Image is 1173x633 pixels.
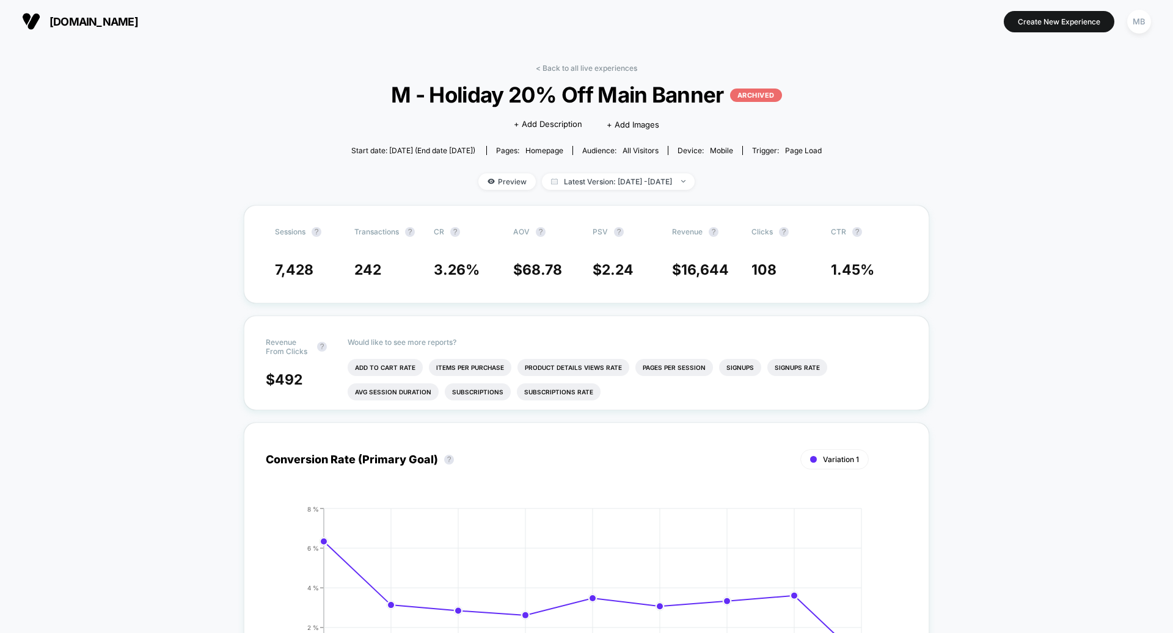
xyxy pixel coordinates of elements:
[668,146,742,155] span: Device:
[354,227,399,236] span: Transactions
[681,261,729,278] span: 16,644
[496,146,563,155] div: Pages:
[751,227,773,236] span: Clicks
[582,146,659,155] div: Audience:
[348,359,423,376] li: Add To Cart Rate
[831,227,846,236] span: CTR
[1124,9,1155,34] button: MB
[351,146,475,155] span: Start date: [DATE] (End date [DATE])
[1004,11,1114,32] button: Create New Experience
[275,227,305,236] span: Sessions
[513,261,562,278] span: $
[614,227,624,237] button: ?
[22,12,40,31] img: Visually logo
[525,146,563,155] span: homepage
[623,146,659,155] span: All Visitors
[49,15,138,28] span: [DOMAIN_NAME]
[710,146,733,155] span: mobile
[767,359,827,376] li: Signups Rate
[307,623,319,631] tspan: 2 %
[517,383,601,400] li: Subscriptions Rate
[672,227,703,236] span: Revenue
[348,383,439,400] li: Avg Session Duration
[275,371,302,388] span: 492
[275,261,313,278] span: 7,428
[434,261,480,278] span: 3.26 %
[445,383,511,400] li: Subscriptions
[672,261,729,278] span: $
[405,227,415,237] button: ?
[266,371,302,388] span: $
[536,227,546,237] button: ?
[478,173,536,190] span: Preview
[317,342,327,352] button: ?
[450,227,460,237] button: ?
[307,544,319,551] tspan: 6 %
[266,338,311,356] span: Revenue From Clicks
[823,455,859,464] span: Variation 1
[513,227,530,236] span: AOV
[852,227,862,237] button: ?
[551,178,558,184] img: calendar
[602,261,634,278] span: 2.24
[18,12,142,31] button: [DOMAIN_NAME]
[307,584,319,591] tspan: 4 %
[593,227,608,236] span: PSV
[434,227,444,236] span: CR
[752,146,822,155] div: Trigger:
[681,180,685,183] img: end
[312,227,321,237] button: ?
[607,120,659,129] span: + Add Images
[375,82,798,107] span: M - Holiday 20% Off Main Banner
[429,359,511,376] li: Items Per Purchase
[517,359,629,376] li: Product Details Views Rate
[719,359,761,376] li: Signups
[635,359,713,376] li: Pages Per Session
[307,505,319,512] tspan: 8 %
[536,63,637,73] a: < Back to all live experiences
[831,261,874,278] span: 1.45 %
[751,261,777,278] span: 108
[354,261,381,278] span: 242
[348,338,907,347] p: Would like to see more reports?
[522,261,562,278] span: 68.78
[785,146,822,155] span: Page Load
[514,118,582,131] span: + Add Description
[1127,10,1151,34] div: MB
[709,227,718,237] button: ?
[593,261,634,278] span: $
[779,227,789,237] button: ?
[542,173,695,190] span: Latest Version: [DATE] - [DATE]
[730,89,782,102] p: ARCHIVED
[444,455,454,465] button: ?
